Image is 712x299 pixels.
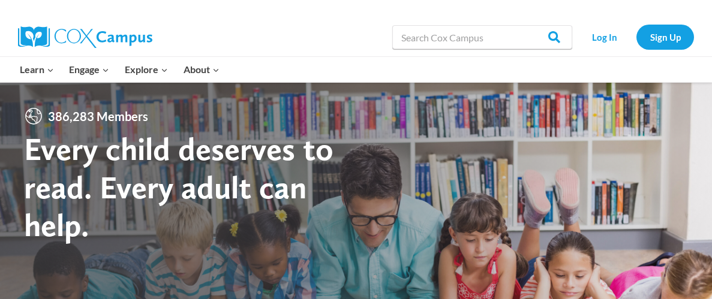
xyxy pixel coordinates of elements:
[18,26,152,48] img: Cox Campus
[69,62,109,77] span: Engage
[578,25,694,49] nav: Secondary Navigation
[43,107,153,126] span: 386,283 Members
[578,25,630,49] a: Log In
[184,62,220,77] span: About
[12,57,227,82] nav: Primary Navigation
[24,129,334,244] strong: Every child deserves to read. Every adult can help.
[636,25,694,49] a: Sign Up
[125,62,168,77] span: Explore
[20,62,54,77] span: Learn
[392,25,572,49] input: Search Cox Campus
